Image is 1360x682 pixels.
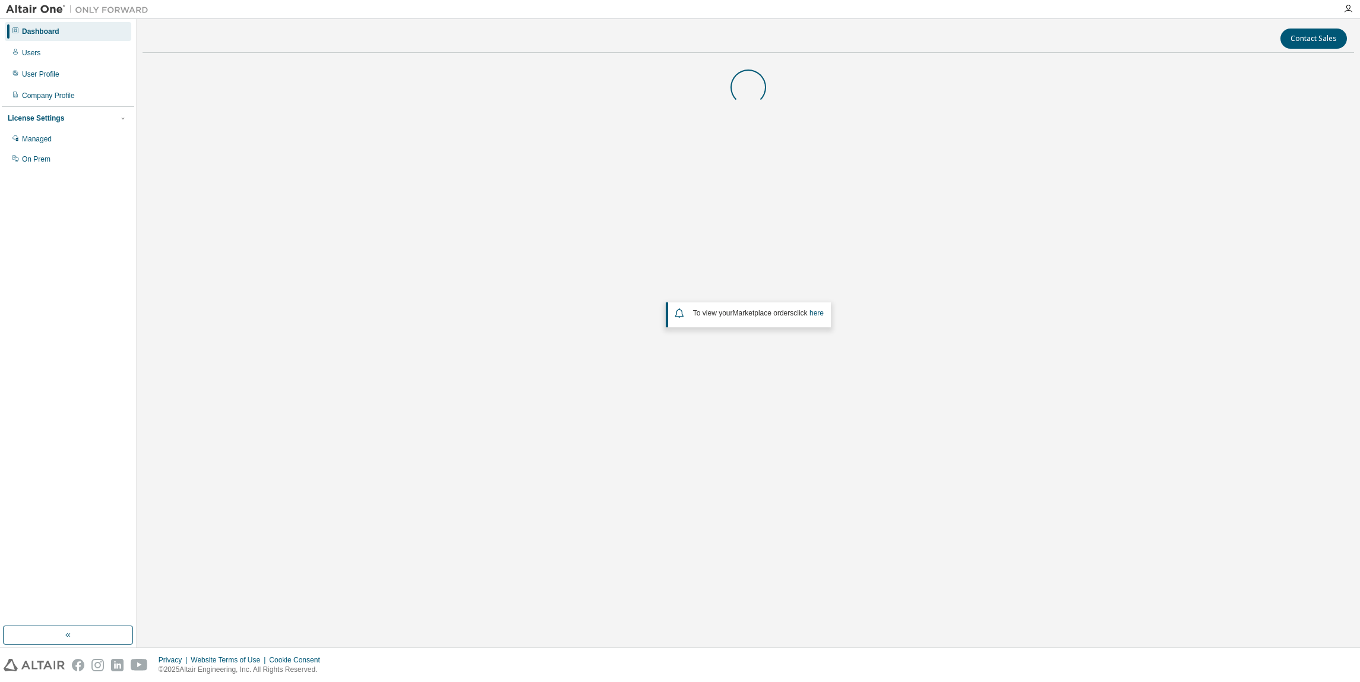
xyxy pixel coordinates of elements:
img: altair_logo.svg [4,659,65,671]
button: Contact Sales [1280,29,1347,49]
img: linkedin.svg [111,659,124,671]
div: Managed [22,134,52,144]
a: here [809,309,824,317]
img: Altair One [6,4,154,15]
div: Company Profile [22,91,75,100]
div: Cookie Consent [269,655,327,665]
div: On Prem [22,154,50,164]
div: Website Terms of Use [191,655,269,665]
div: Privacy [159,655,191,665]
em: Marketplace orders [733,309,794,317]
p: © 2025 Altair Engineering, Inc. All Rights Reserved. [159,665,327,675]
div: Users [22,48,40,58]
div: License Settings [8,113,64,123]
div: User Profile [22,70,59,79]
img: instagram.svg [91,659,104,671]
img: youtube.svg [131,659,148,671]
img: facebook.svg [72,659,84,671]
span: To view your click [693,309,824,317]
div: Dashboard [22,27,59,36]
